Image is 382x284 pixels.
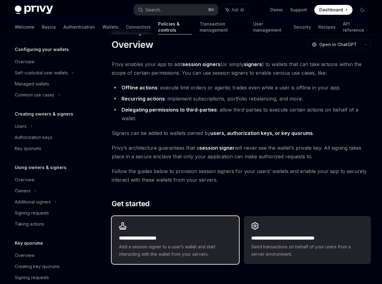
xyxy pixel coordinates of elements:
[319,7,343,13] span: Dashboard
[15,176,34,183] div: Overview
[63,20,95,34] a: Authentication
[15,91,54,99] div: Common use cases
[10,207,89,219] a: Signing requests
[15,46,69,53] h5: Configuring your wallets
[112,167,371,184] span: Follow the guides below to provision session signers for your users’ wallets and enable your app ...
[15,134,52,141] div: Authorization keys
[210,130,313,136] a: users, authorization keys, or key quorums
[15,80,49,88] div: Managed wallets
[199,145,235,151] strong: session signer
[15,164,66,171] h5: Using owners & signers
[15,110,73,118] h5: Creating owners & signers
[10,250,89,261] a: Overview
[42,20,56,34] a: Basics
[112,39,153,50] h1: Overview
[10,219,89,230] a: Taking actions
[232,7,244,13] span: Ask AI
[15,6,53,14] img: dark logo
[293,20,311,34] a: Security
[15,123,26,130] div: Users
[10,132,89,143] a: Authorization keys
[10,174,89,185] a: Overview
[158,20,192,34] a: Policies & controls
[121,85,157,91] strong: Offline actions
[182,61,221,67] strong: session signers
[102,20,118,34] a: Wallets
[15,187,30,195] div: Owners
[15,239,43,247] h5: Key quorums
[15,20,34,34] a: Welcome
[208,7,214,12] span: ⌘ K
[221,4,248,15] button: Ask AI
[119,243,231,258] span: Add a session signer to a user’s wallet and start interacting with the wallet from your servers.
[251,243,364,258] span: Send transactions on behalf of your users from a server environment.
[15,145,41,152] div: Key quorums
[112,144,371,161] span: Privy’s architecture guarantees that a will never see the wallet’s private key. All signing takes...
[10,261,89,272] a: Creating key quorums
[318,20,336,34] a: Recipes
[112,216,239,264] a: **** **** **** *****Add a session signer to a user’s wallet and start interacting with the wallet...
[290,7,307,13] a: Support
[112,94,371,103] li: : implement subscriptions, portfolio rebalancing, and more.
[112,105,371,123] li: : allow third-parties to execute certain actions on behalf of a wallet.
[112,83,371,92] li: : execute limit orders or agentic trades even while a user is offline in your app.
[134,4,218,15] button: Search...⌘K
[126,20,151,34] a: Connectors
[15,69,68,77] div: Self-custodial user wallets
[319,41,357,48] span: Open in ChatGPT
[15,209,49,217] div: Signing requests
[253,20,286,34] a: User management
[15,220,44,228] div: Taking actions
[112,199,149,209] span: Get started
[10,56,89,67] a: Overview
[15,198,51,206] div: Additional signers
[10,143,89,154] a: Key quorums
[244,61,262,67] strong: signers
[112,129,371,137] span: Signers can be added to wallets owned by .
[15,263,60,270] div: Creating key quorums
[145,6,163,14] div: Search...
[15,274,49,281] div: Signing requests
[112,60,371,77] span: Privy enables your app to add (or simply ) to wallets that can take actions within the scope of c...
[121,96,165,102] strong: Recurring actions
[121,107,217,113] strong: Delegating permissions to third-parties
[15,252,34,259] div: Overview
[308,39,360,50] button: Open in ChatGPT
[200,20,246,34] a: Transaction management
[10,272,89,283] a: Signing requests
[357,5,367,15] button: Toggle dark mode
[10,78,89,89] a: Managed wallets
[15,58,34,65] div: Overview
[343,20,367,34] a: API reference
[314,5,352,15] a: Dashboard
[270,7,283,13] a: Demo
